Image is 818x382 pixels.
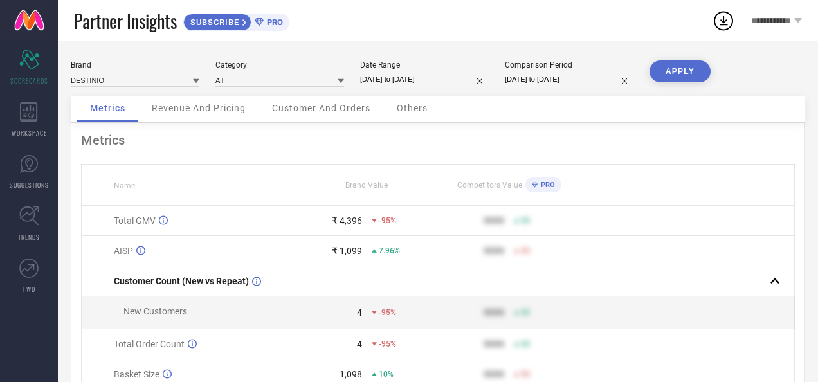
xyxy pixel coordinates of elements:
[357,307,362,318] div: 4
[123,306,187,316] span: New Customers
[379,246,400,255] span: 7.96%
[484,246,504,256] div: 9999
[505,60,633,69] div: Comparison Period
[505,73,633,86] input: Select comparison period
[114,276,249,286] span: Customer Count (New vs Repeat)
[272,103,370,113] span: Customer And Orders
[345,181,388,190] span: Brand Value
[484,339,504,349] div: 9999
[10,76,48,86] span: SCORECARDS
[457,181,522,190] span: Competitors Value
[379,340,396,349] span: -95%
[152,103,246,113] span: Revenue And Pricing
[12,128,47,138] span: WORKSPACE
[81,132,795,148] div: Metrics
[90,103,125,113] span: Metrics
[114,246,133,256] span: AISP
[712,9,735,32] div: Open download list
[74,8,177,34] span: Partner Insights
[379,370,394,379] span: 10%
[397,103,428,113] span: Others
[521,308,530,317] span: 50
[264,17,283,27] span: PRO
[484,369,504,379] div: 9999
[332,246,362,256] div: ₹ 1,099
[484,215,504,226] div: 9999
[184,17,242,27] span: SUBSCRIBE
[114,215,156,226] span: Total GMV
[18,232,40,242] span: TRENDS
[521,370,530,379] span: 50
[379,308,396,317] span: -95%
[114,181,135,190] span: Name
[340,369,362,379] div: 1,098
[357,339,362,349] div: 4
[114,339,185,349] span: Total Order Count
[538,181,555,189] span: PRO
[521,340,530,349] span: 50
[360,60,489,69] div: Date Range
[521,216,530,225] span: 50
[650,60,711,82] button: APPLY
[521,246,530,255] span: 50
[379,216,396,225] span: -95%
[23,284,35,294] span: FWD
[114,369,159,379] span: Basket Size
[360,73,489,86] input: Select date range
[484,307,504,318] div: 9999
[183,10,289,31] a: SUBSCRIBEPRO
[10,180,49,190] span: SUGGESTIONS
[332,215,362,226] div: ₹ 4,396
[71,60,199,69] div: Brand
[215,60,344,69] div: Category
